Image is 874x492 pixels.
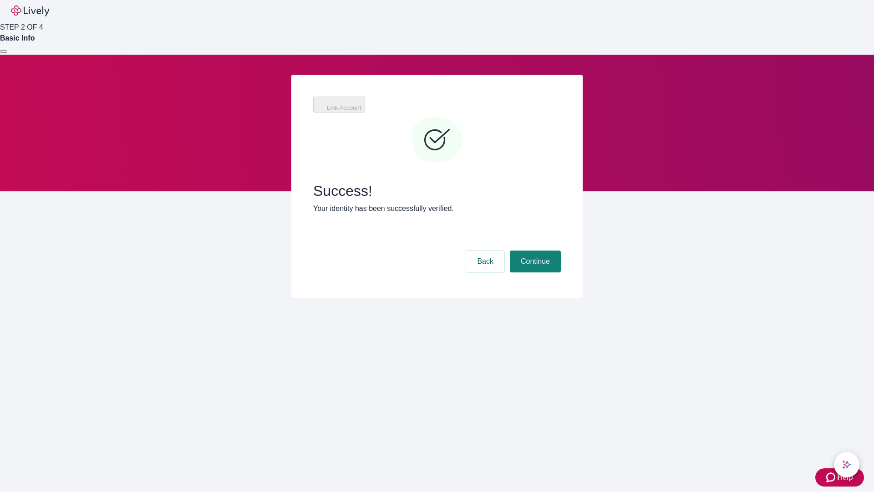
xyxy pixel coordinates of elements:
button: Back [466,251,504,272]
button: Continue [510,251,561,272]
img: Lively [11,5,49,16]
button: Link Account [313,97,365,113]
svg: Lively AI Assistant [842,460,851,469]
span: Success! [313,182,561,200]
svg: Checkmark icon [410,113,464,168]
button: Zendesk support iconHelp [815,468,864,487]
span: Help [837,472,853,483]
button: chat [834,452,859,477]
svg: Zendesk support icon [826,472,837,483]
p: Your identity has been successfully verified. [313,203,561,214]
